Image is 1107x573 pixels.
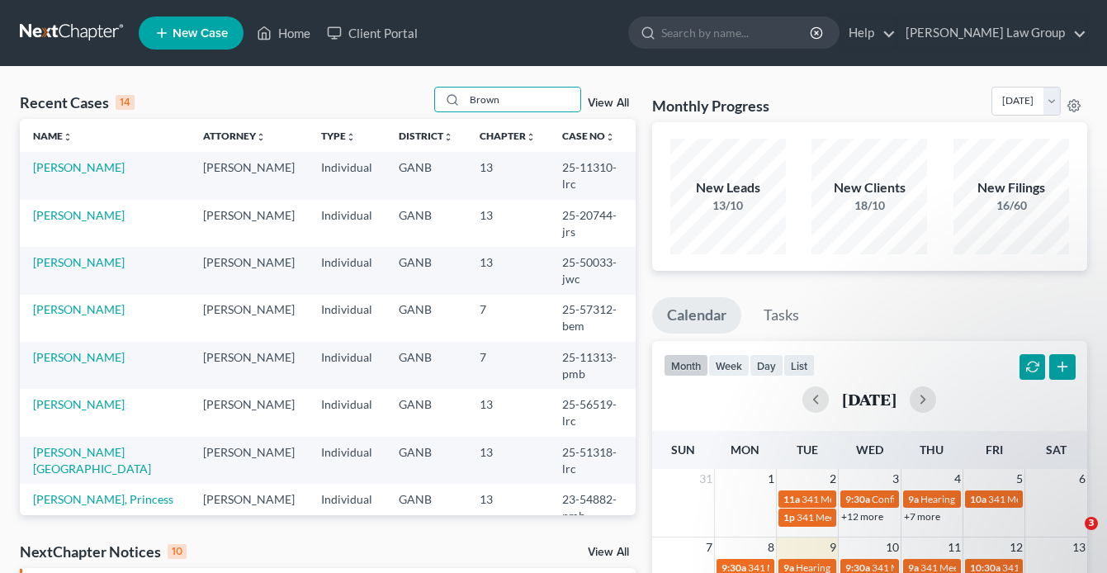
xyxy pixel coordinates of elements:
[811,178,927,197] div: New Clients
[549,295,636,342] td: 25-57312-bem
[399,130,453,142] a: Districtunfold_more
[386,247,466,294] td: GANB
[319,18,426,48] a: Client Portal
[840,18,896,48] a: Help
[670,197,786,214] div: 13/10
[386,295,466,342] td: GANB
[20,92,135,112] div: Recent Cases
[308,295,386,342] td: Individual
[386,437,466,484] td: GANB
[549,389,636,436] td: 25-56519-lrc
[443,132,453,142] i: unfold_more
[698,469,714,489] span: 31
[33,255,125,269] a: [PERSON_NAME]
[1008,537,1024,557] span: 12
[386,389,466,436] td: GANB
[549,484,636,531] td: 23-54882-pmb
[549,437,636,484] td: 25-51318-lrc
[33,397,125,411] a: [PERSON_NAME]
[466,389,549,436] td: 13
[346,132,356,142] i: unfold_more
[766,469,776,489] span: 1
[953,178,1069,197] div: New Filings
[308,437,386,484] td: Individual
[63,132,73,142] i: unfold_more
[466,295,549,342] td: 7
[173,27,228,40] span: New Case
[783,511,795,523] span: 1p
[562,130,615,142] a: Case Nounfold_more
[466,484,549,531] td: 13
[190,152,308,199] td: [PERSON_NAME]
[168,544,187,559] div: 10
[466,152,549,199] td: 13
[321,130,356,142] a: Typeunfold_more
[708,354,750,376] button: week
[884,537,901,557] span: 10
[308,152,386,199] td: Individual
[897,18,1086,48] a: [PERSON_NAME] Law Group
[671,443,695,457] span: Sun
[605,132,615,142] i: unfold_more
[749,297,814,334] a: Tasks
[652,297,741,334] a: Calendar
[466,437,549,484] td: 13
[308,389,386,436] td: Individual
[33,130,73,142] a: Nameunfold_more
[946,537,963,557] span: 11
[256,132,266,142] i: unfold_more
[661,17,812,48] input: Search by name...
[842,391,896,408] h2: [DATE]
[33,160,125,174] a: [PERSON_NAME]
[588,97,629,109] a: View All
[783,354,815,376] button: list
[33,208,125,222] a: [PERSON_NAME]
[248,18,319,48] a: Home
[704,537,714,557] span: 7
[1051,517,1090,556] iframe: Intercom live chat
[20,542,187,561] div: NextChapter Notices
[190,437,308,484] td: [PERSON_NAME]
[466,247,549,294] td: 13
[386,152,466,199] td: GANB
[190,389,308,436] td: [PERSON_NAME]
[811,197,927,214] div: 18/10
[466,200,549,247] td: 13
[116,95,135,110] div: 14
[652,96,769,116] h3: Monthly Progress
[526,132,536,142] i: unfold_more
[308,247,386,294] td: Individual
[664,354,708,376] button: month
[203,130,266,142] a: Attorneyunfold_more
[480,130,536,142] a: Chapterunfold_more
[670,178,786,197] div: New Leads
[190,247,308,294] td: [PERSON_NAME]
[588,547,629,558] a: View All
[465,88,580,111] input: Search by name...
[190,200,308,247] td: [PERSON_NAME]
[386,200,466,247] td: GANB
[766,537,776,557] span: 8
[308,342,386,389] td: Individual
[549,342,636,389] td: 25-11313-pmb
[308,200,386,247] td: Individual
[33,445,151,476] a: [PERSON_NAME][GEOGRAPHIC_DATA]
[190,295,308,342] td: [PERSON_NAME]
[190,484,308,531] td: [PERSON_NAME]
[386,484,466,531] td: GANB
[549,152,636,199] td: 25-11310-lrc
[750,354,783,376] button: day
[731,443,759,457] span: Mon
[828,537,838,557] span: 9
[953,197,1069,214] div: 16/60
[308,484,386,531] td: Individual
[466,342,549,389] td: 7
[33,492,173,506] a: [PERSON_NAME], Princess
[190,342,308,389] td: [PERSON_NAME]
[386,342,466,389] td: GANB
[549,247,636,294] td: 25-50033-jwc
[1085,517,1098,530] span: 3
[783,493,800,505] span: 11a
[33,302,125,316] a: [PERSON_NAME]
[33,350,125,364] a: [PERSON_NAME]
